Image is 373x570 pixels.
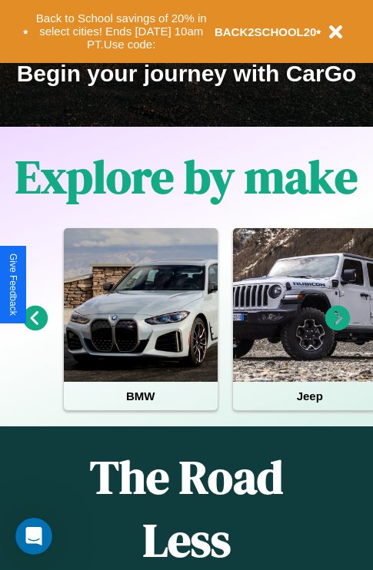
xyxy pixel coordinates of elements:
b: BACK2SCHOOL20 [215,25,317,38]
h4: BMW [64,382,218,410]
div: Give Feedback [8,254,18,316]
iframe: Intercom live chat [15,518,52,555]
h1: Explore by make [15,145,358,208]
button: Back to School savings of 20% in select cities! Ends [DATE] 10am PT.Use code: [28,8,215,55]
